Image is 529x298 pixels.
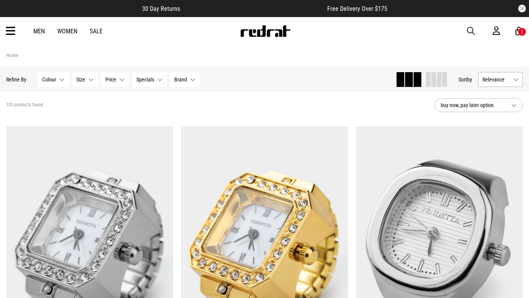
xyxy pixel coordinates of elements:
[33,28,45,35] a: Men
[467,76,472,83] span: by
[521,29,523,35] div: 2
[240,25,291,37] img: Redrat logo
[42,76,56,83] span: Colour
[174,76,187,83] span: Brand
[515,27,523,35] a: 2
[459,75,472,84] button: Sortby
[132,72,167,87] button: Specials
[105,76,116,83] span: Price
[435,98,523,112] button: buy now, pay later option
[72,72,98,87] button: Size
[76,76,85,83] span: Size
[57,28,77,35] a: Women
[90,28,103,35] a: Sale
[6,76,26,83] p: Refine By
[170,72,200,87] button: Brand
[196,5,312,12] iframe: Customer reviews powered by Trustpilot
[101,72,129,87] button: Price
[142,5,180,12] span: 30 Day Returns
[441,100,505,110] span: buy now, pay later option
[478,72,523,87] button: Relevance
[6,102,43,108] span: 103 products found
[327,5,387,12] span: Free Delivery Over $175
[483,76,510,83] span: Relevance
[38,72,69,87] button: Colour
[6,52,18,58] a: Home
[136,76,154,83] span: Specials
